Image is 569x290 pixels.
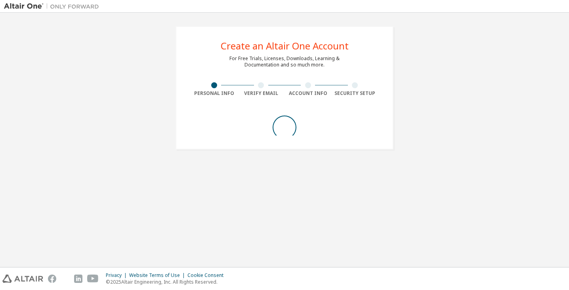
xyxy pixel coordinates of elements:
[229,55,340,68] div: For Free Trials, Licenses, Downloads, Learning & Documentation and so much more.
[332,90,379,97] div: Security Setup
[87,275,99,283] img: youtube.svg
[187,272,228,279] div: Cookie Consent
[106,279,228,285] p: © 2025 Altair Engineering, Inc. All Rights Reserved.
[4,2,103,10] img: Altair One
[2,275,43,283] img: altair_logo.svg
[129,272,187,279] div: Website Terms of Use
[74,275,82,283] img: linkedin.svg
[284,90,332,97] div: Account Info
[48,275,56,283] img: facebook.svg
[238,90,285,97] div: Verify Email
[221,41,349,51] div: Create an Altair One Account
[106,272,129,279] div: Privacy
[191,90,238,97] div: Personal Info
